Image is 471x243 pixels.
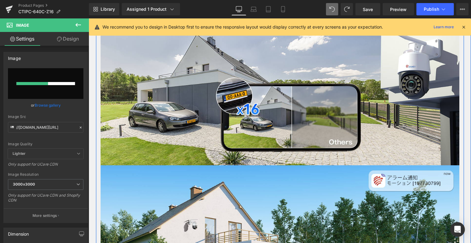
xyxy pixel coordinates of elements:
a: Laptop [246,3,261,15]
div: Image Src [8,115,83,119]
a: Product Pages [18,3,89,8]
button: More [456,3,469,15]
button: Undo [326,3,338,15]
a: Learn more [431,23,456,31]
span: Preview [390,6,407,13]
a: New Library [89,3,119,15]
input: Link [8,122,83,133]
div: Assigned 1 Product [127,6,175,12]
div: Image Resolution [8,172,83,177]
a: Mobile [276,3,290,15]
a: Design [46,32,90,46]
div: Only support for UCare CDN [8,162,83,171]
button: Publish [416,3,454,15]
div: Image Quality [8,142,83,146]
div: Dimension [8,228,29,237]
button: More settings [4,208,88,223]
div: or [8,102,83,108]
p: More settings [33,213,57,218]
b: 3000x3000 [13,182,35,186]
p: We recommend you to design in Desktop first to ensure the responsive layout would display correct... [102,24,383,30]
a: Desktop [232,3,246,15]
b: Lighter [13,151,25,156]
span: Save [363,6,373,13]
span: Library [101,6,115,12]
a: Preview [383,3,414,15]
a: Tablet [261,3,276,15]
div: Only support for UCare CDN and Shopify CDN [8,193,83,207]
span: CTIPC-640C-Z16 [18,9,54,14]
button: Redo [341,3,353,15]
div: Open Intercom Messenger [450,222,465,237]
span: Publish [424,7,439,12]
span: Image [16,23,29,28]
a: Browse gallery [35,100,61,111]
div: Image [8,52,21,61]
